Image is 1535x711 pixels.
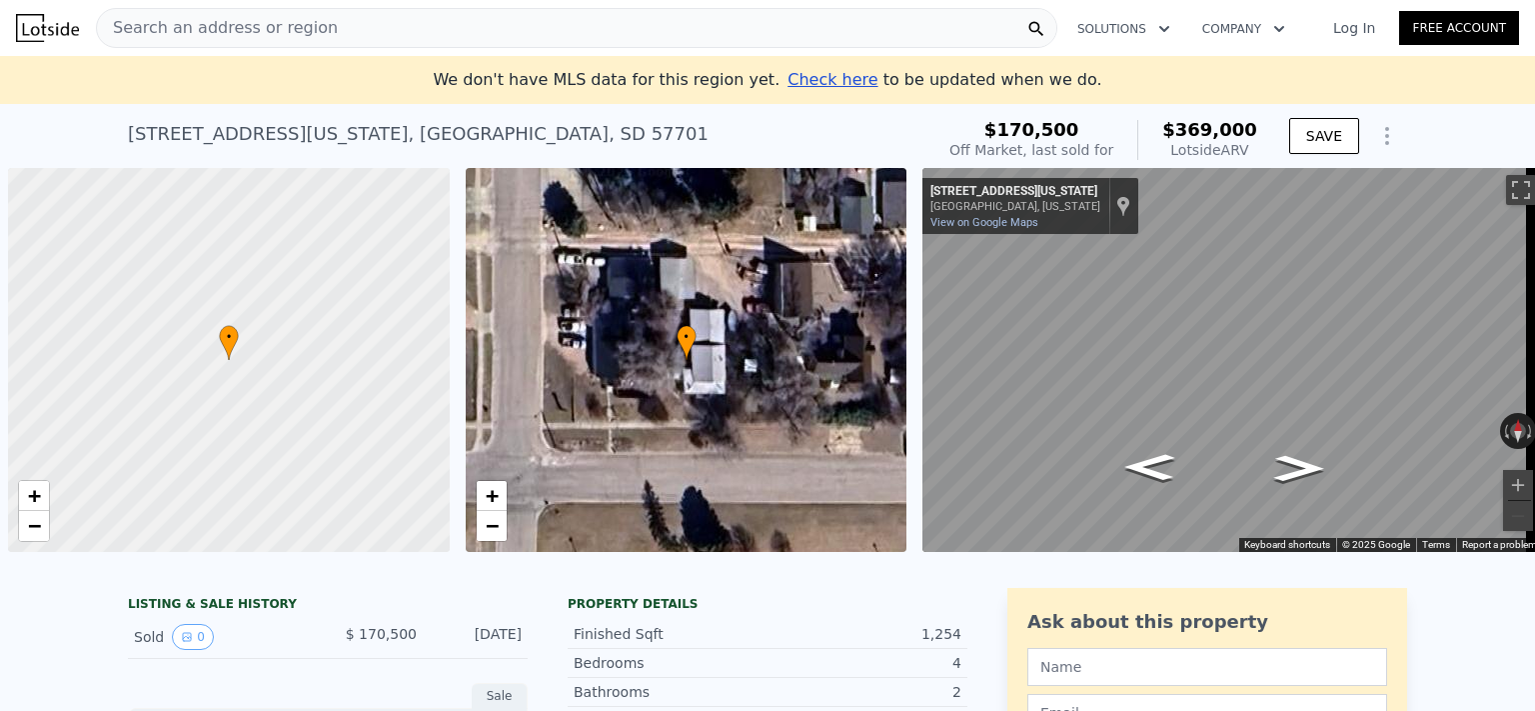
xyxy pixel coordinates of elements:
[19,481,49,511] a: Zoom in
[28,483,41,508] span: +
[1367,116,1407,156] button: Show Options
[346,626,417,642] span: $ 170,500
[787,70,877,89] span: Check here
[477,511,507,541] a: Zoom out
[485,483,498,508] span: +
[930,216,1038,229] a: View on Google Maps
[1061,11,1186,47] button: Solutions
[767,653,961,673] div: 4
[984,119,1079,140] span: $170,500
[930,184,1100,200] div: [STREET_ADDRESS][US_STATE]
[219,328,239,346] span: •
[574,624,767,644] div: Finished Sqft
[128,120,709,148] div: [STREET_ADDRESS][US_STATE] , [GEOGRAPHIC_DATA] , SD 57701
[1289,118,1359,154] button: SAVE
[1252,449,1345,488] path: Go East, E New York St
[28,513,41,538] span: −
[568,596,967,612] div: Property details
[477,481,507,511] a: Zoom in
[927,526,993,552] a: Open this area in Google Maps (opens a new window)
[1027,648,1387,686] input: Name
[128,596,528,616] div: LISTING & SALE HISTORY
[1510,413,1525,449] button: Reset the view
[574,682,767,702] div: Bathrooms
[1186,11,1301,47] button: Company
[1244,538,1330,552] button: Keyboard shortcuts
[1102,448,1196,487] path: Go West, E New York St
[16,14,79,42] img: Lotside
[472,683,528,709] div: Sale
[1422,539,1450,550] a: Terms (opens in new tab)
[1503,470,1533,500] button: Zoom in
[1342,539,1410,550] span: © 2025 Google
[485,513,498,538] span: −
[1162,140,1257,160] div: Lotside ARV
[433,68,1101,92] div: We don't have MLS data for this region yet.
[1309,18,1399,38] a: Log In
[949,140,1113,160] div: Off Market, last sold for
[1162,119,1257,140] span: $369,000
[767,624,961,644] div: 1,254
[574,653,767,673] div: Bedrooms
[19,511,49,541] a: Zoom out
[134,624,312,650] div: Sold
[930,200,1100,213] div: [GEOGRAPHIC_DATA], [US_STATE]
[219,325,239,360] div: •
[1399,11,1519,45] a: Free Account
[677,325,697,360] div: •
[1500,413,1511,449] button: Rotate counterclockwise
[1116,195,1130,217] a: Show location on map
[433,624,522,650] div: [DATE]
[1503,501,1533,531] button: Zoom out
[787,68,1101,92] div: to be updated when we do.
[677,328,697,346] span: •
[1027,608,1387,636] div: Ask about this property
[172,624,214,650] button: View historical data
[927,526,993,552] img: Google
[97,16,338,40] span: Search an address or region
[767,682,961,702] div: 2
